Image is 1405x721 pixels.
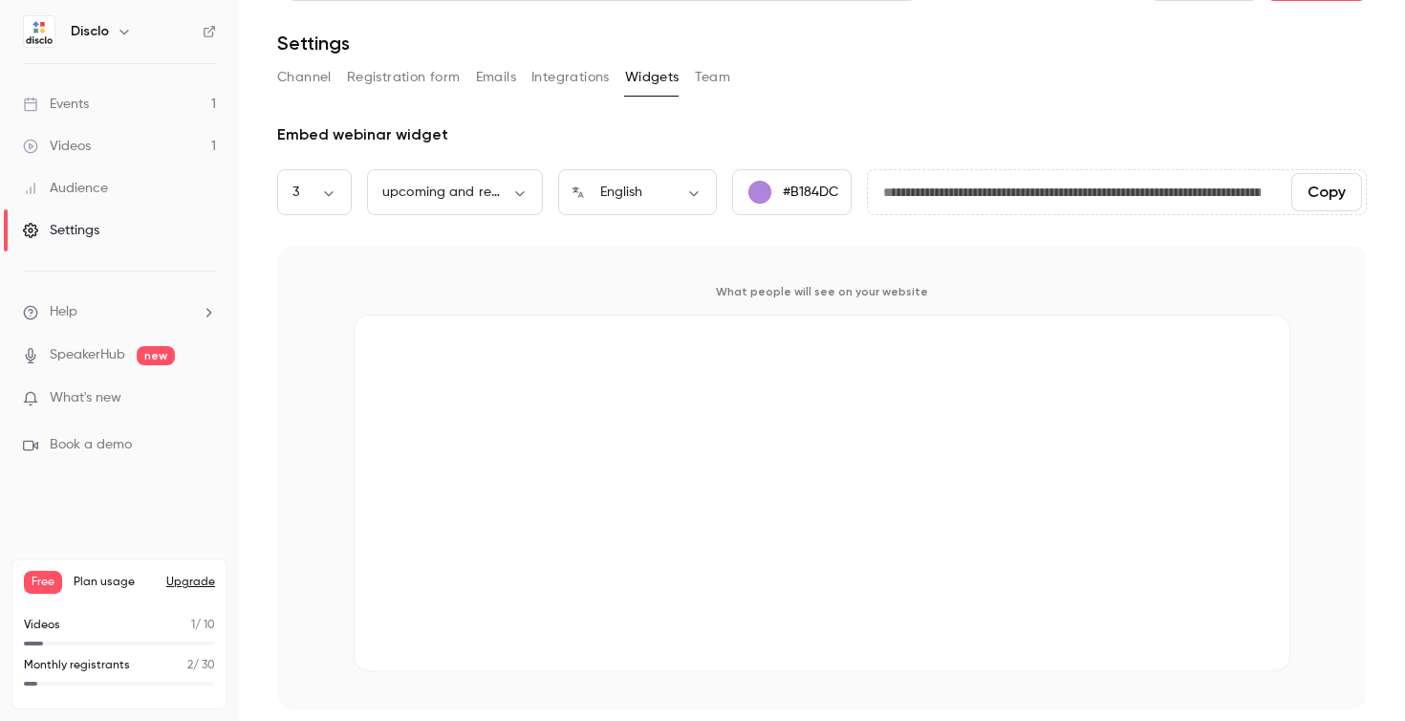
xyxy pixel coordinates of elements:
[24,657,130,674] p: Monthly registrants
[476,62,516,93] button: Emails
[187,657,215,674] p: / 30
[24,617,60,634] p: Videos
[191,617,215,634] p: / 10
[166,575,215,590] button: Upgrade
[695,62,731,93] button: Team
[71,22,109,41] h6: Disclo
[23,179,108,198] div: Audience
[277,123,1367,146] div: Embed webinar widget
[24,16,54,47] img: Disclo
[50,345,125,365] a: SpeakerHub
[347,62,461,93] button: Registration form
[277,183,352,202] div: 3
[277,62,332,93] button: Channel
[50,435,132,455] span: Book a demo
[23,95,89,114] div: Events
[50,302,77,322] span: Help
[367,183,543,202] div: upcoming and replays
[23,302,216,322] li: help-dropdown-opener
[74,575,155,590] span: Plan usage
[50,388,121,408] span: What's new
[585,183,717,202] div: English
[1291,173,1362,211] button: Copy
[191,620,195,631] span: 1
[23,137,91,156] div: Videos
[137,346,175,365] span: new
[783,183,838,202] p: #B184DC
[354,284,1290,299] p: What people will see on your website
[355,316,1289,664] iframe: Contrast Upcoming Events
[625,62,680,93] button: Widgets
[24,571,62,594] span: Free
[187,660,193,671] span: 2
[732,169,852,215] button: #B184DC
[277,32,350,55] h1: Settings
[193,390,216,407] iframe: Noticeable Trigger
[23,221,99,240] div: Settings
[531,62,610,93] button: Integrations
